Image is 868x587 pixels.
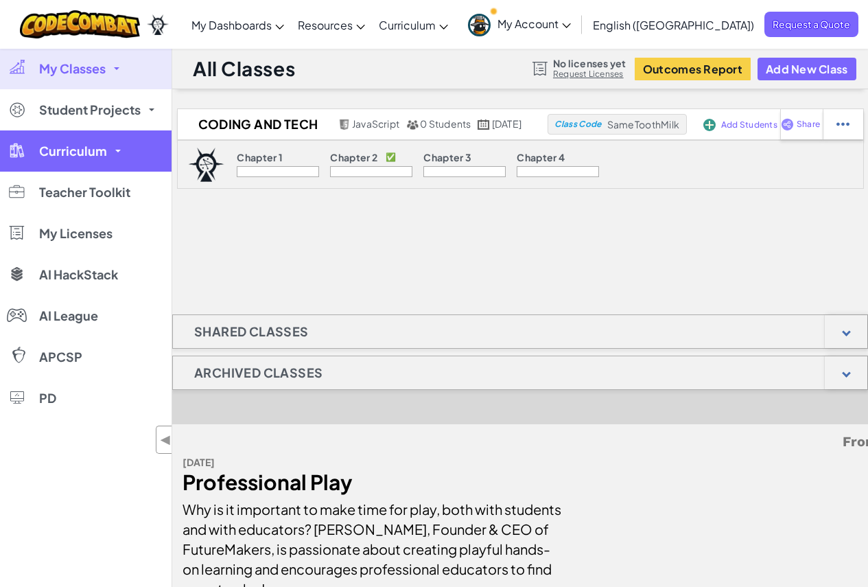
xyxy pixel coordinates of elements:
span: My Dashboards [191,18,272,32]
span: My Account [497,16,571,31]
span: English ([GEOGRAPHIC_DATA]) [593,18,754,32]
a: My Dashboards [185,6,291,43]
img: IconAddStudents.svg [703,119,716,131]
span: [DATE] [492,117,521,130]
span: No licenses yet [553,58,626,69]
img: avatar [468,14,491,36]
a: Request Licenses [553,69,626,80]
p: Chapter 1 [237,152,283,163]
p: Chapter 4 [517,152,565,163]
button: Outcomes Report [635,58,751,80]
a: My Account [461,3,578,46]
a: Coding and Tech JavaScript 0 Students [DATE] [178,114,548,135]
img: IconStudentEllipsis.svg [836,118,849,130]
span: 0 Students [420,117,471,130]
span: JavaScript [352,117,399,130]
img: CodeCombat logo [20,10,140,38]
span: SameToothMilk [607,118,679,130]
div: [DATE] [183,452,563,472]
a: Request a Quote [764,12,858,37]
a: Curriculum [372,6,455,43]
span: ◀ [160,430,172,450]
img: calendar.svg [478,119,490,130]
span: AI League [39,310,98,322]
a: English ([GEOGRAPHIC_DATA]) [586,6,761,43]
span: Class Code [554,120,601,128]
span: Student Projects [39,104,141,116]
img: MultipleUsers.png [406,119,419,130]
img: logo [188,148,225,182]
button: Add New Class [758,58,856,80]
img: IconShare_Purple.svg [781,118,794,130]
span: Curriculum [39,145,107,157]
span: Add Students [721,121,777,129]
h1: All Classes [193,56,295,82]
span: Teacher Toolkit [39,186,130,198]
p: Chapter 2 [330,152,377,163]
span: AI HackStack [39,268,118,281]
a: Resources [291,6,372,43]
span: Share [797,120,820,128]
p: Chapter 3 [423,152,471,163]
h1: Archived Classes [173,356,344,390]
div: Professional Play [183,472,563,492]
img: Ozaria [147,14,169,35]
p: ✅ [386,152,396,163]
h2: Coding and Tech [178,114,335,135]
img: javascript.png [338,119,351,130]
span: Resources [298,18,353,32]
h1: Shared Classes [173,314,330,349]
span: My Classes [39,62,106,75]
span: Curriculum [379,18,436,32]
span: My Licenses [39,227,113,240]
